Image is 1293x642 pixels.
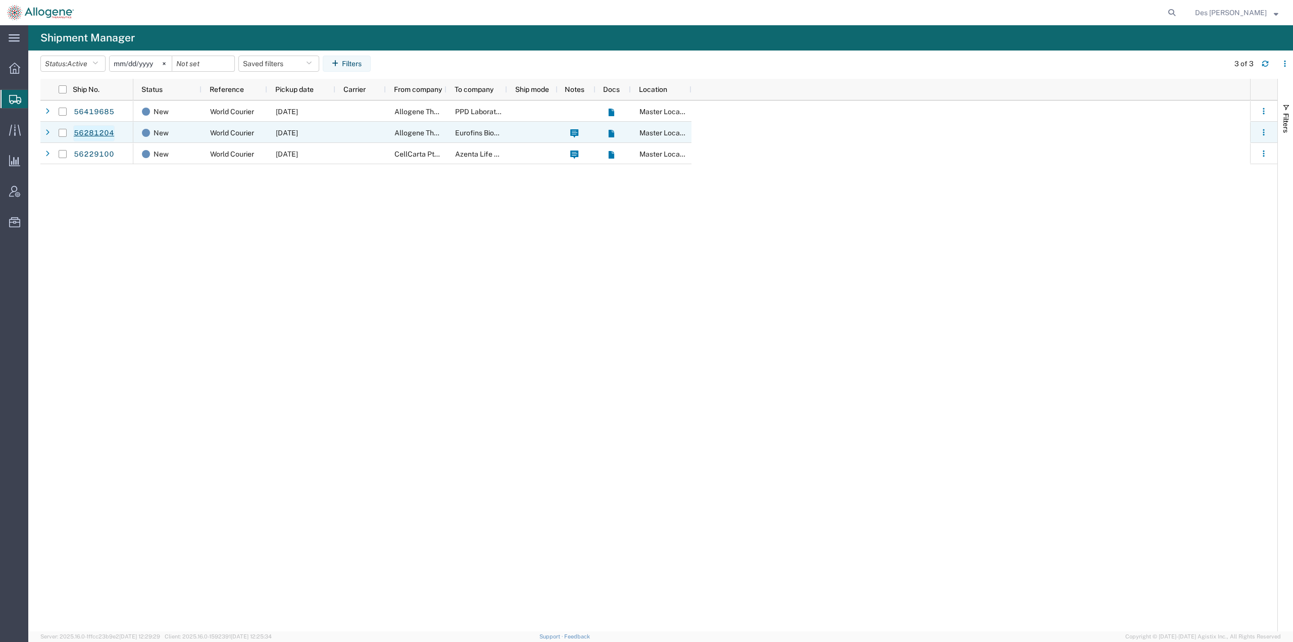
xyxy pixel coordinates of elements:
[40,56,106,72] button: Status:Active
[73,125,115,141] a: 56281204
[73,146,115,163] a: 56229100
[276,108,298,116] span: 08/11/2025
[639,108,692,116] span: Master Location
[73,104,115,120] a: 56419685
[7,5,74,20] img: logo
[343,85,366,93] span: Carrier
[455,150,524,158] span: Azenta Life Sciences
[539,633,565,639] a: Support
[154,101,169,122] span: New
[394,108,468,116] span: Allogene Therapeutics
[73,85,100,93] span: Ship No.
[165,633,272,639] span: Client: 2025.16.0-1592391
[1234,59,1254,69] div: 3 of 3
[276,129,298,137] span: 07/28/2025
[564,633,590,639] a: Feedback
[639,150,692,158] span: Master Location
[210,108,254,116] span: World Courier
[565,85,584,93] span: Notes
[1195,7,1279,19] button: Des [PERSON_NAME]
[110,56,172,71] input: Not set
[172,56,234,71] input: Not set
[210,150,254,158] span: World Courier
[210,129,254,137] span: World Courier
[119,633,160,639] span: [DATE] 12:29:29
[231,633,272,639] span: [DATE] 12:25:34
[154,122,169,143] span: New
[639,85,667,93] span: Location
[238,56,319,72] button: Saved filters
[141,85,163,93] span: Status
[603,85,620,93] span: Docs
[455,129,555,137] span: Eurofins Bioanalytical Services
[40,633,160,639] span: Server: 2025.16.0-1ffcc23b9e2
[455,85,493,93] span: To company
[1125,632,1281,641] span: Copyright © [DATE]-[DATE] Agistix Inc., All Rights Reserved
[394,129,468,137] span: Allogene Therapeutics
[1282,113,1290,133] span: Filters
[455,108,506,116] span: PPD Laboratory
[40,25,135,51] h4: Shipment Manager
[210,85,244,93] span: Reference
[67,60,87,68] span: Active
[639,129,692,137] span: Master Location
[154,143,169,165] span: New
[1195,7,1267,18] span: Des Charlery
[275,85,314,93] span: Pickup date
[515,85,549,93] span: Ship mode
[276,150,298,158] span: 07/28/2025
[394,150,452,158] span: CellCarta Pty. Ltd.
[394,85,442,93] span: From company
[323,56,371,72] button: Filters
